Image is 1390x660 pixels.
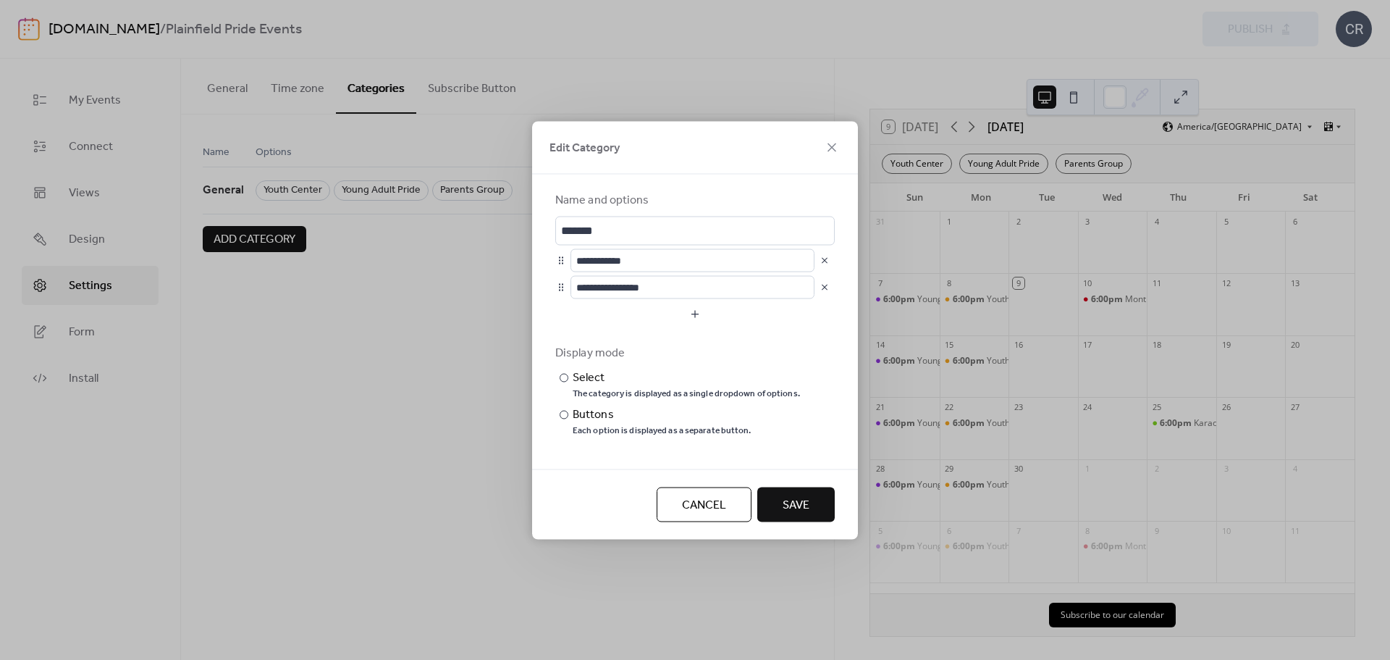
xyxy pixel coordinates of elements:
[555,191,832,209] div: Name and options
[757,487,835,522] button: Save
[573,425,751,436] div: Each option is displayed as a separate button.
[549,139,620,156] span: Edit Category
[573,406,749,423] div: Buttons
[657,487,751,522] button: Cancel
[682,496,726,514] span: Cancel
[573,388,800,399] div: The category is displayed as a single dropdown of options.
[783,496,809,514] span: Save
[573,369,797,386] div: Select
[555,344,832,362] div: Display mode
